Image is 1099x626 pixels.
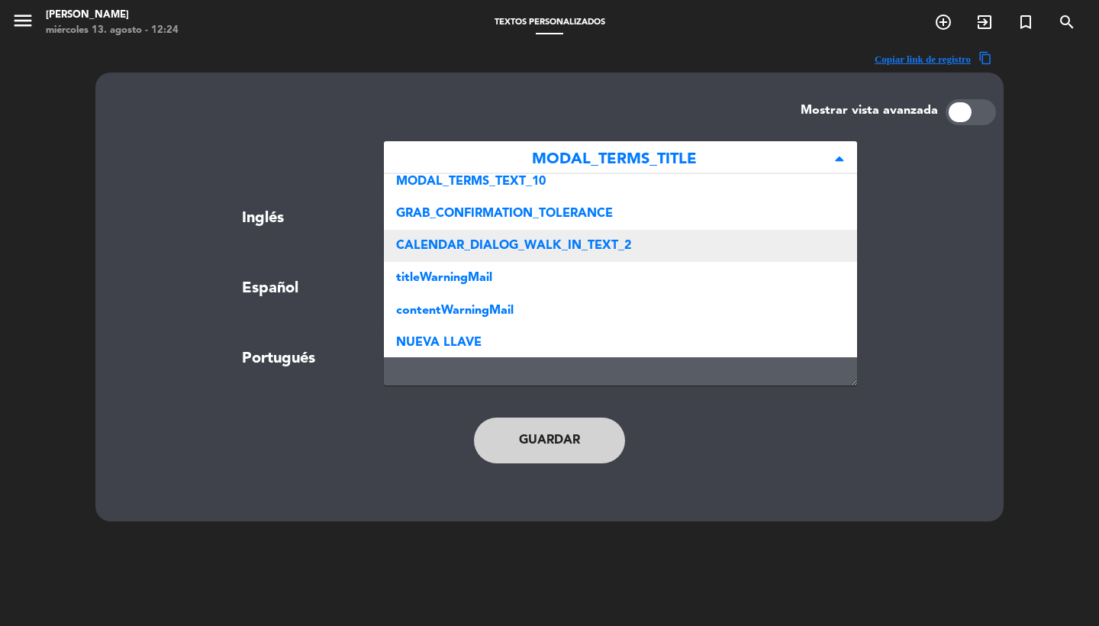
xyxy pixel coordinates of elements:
i: add_circle_outline [934,13,952,31]
button: Guardar [474,418,625,463]
div: Español [230,276,372,302]
span: Mostrar vista avanzada [801,101,938,127]
span: CALENDAR_DIALOG_WALK_IN_TEXT_2 [396,240,631,252]
div: miércoles 13. agosto - 12:24 [46,23,179,38]
button: menu [11,9,34,37]
span: MODAL_TERMS_TITLE [396,147,833,173]
span: titleWarningMail [396,272,492,284]
span: GRAB_CONFIRMATION_TOLERANCE [396,208,613,220]
div: [PERSON_NAME] [46,8,179,23]
span: contentWarningMail [396,305,514,317]
i: turned_in_not [1017,13,1035,31]
div: Inglés [230,206,372,231]
div: Portugués [230,347,372,372]
i: exit_to_app [975,13,994,31]
span: MODAL_TERMS_TEXT_10 [396,176,546,188]
span: Textos Personalizados [487,18,613,27]
i: search [1058,13,1076,31]
i: menu [11,9,34,32]
span: Copiar link de registro [875,51,971,67]
span: NUEVA LLAVE [396,337,482,349]
span: content_copy [978,51,992,67]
